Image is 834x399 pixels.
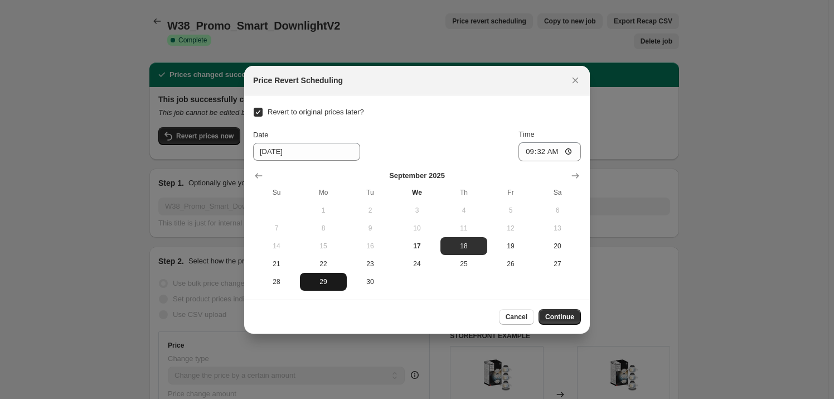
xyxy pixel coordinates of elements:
[445,224,483,233] span: 11
[534,184,581,201] th: Saturday
[258,242,295,251] span: 14
[539,242,576,251] span: 20
[351,259,389,268] span: 23
[539,309,581,325] button: Continue
[394,201,440,219] button: Wednesday September 3 2025
[398,206,436,215] span: 3
[545,313,574,321] span: Continue
[253,237,300,255] button: Sunday September 14 2025
[398,242,436,251] span: 17
[539,224,576,233] span: 13
[258,188,295,197] span: Su
[300,201,347,219] button: Monday September 1 2025
[347,184,394,201] th: Tuesday
[304,188,342,197] span: Mo
[304,259,342,268] span: 22
[394,237,440,255] button: Today Wednesday September 17 2025
[534,237,581,255] button: Saturday September 20 2025
[253,143,360,161] input: 9/17/2025
[251,168,266,184] button: Show previous month, August 2025
[487,184,534,201] th: Friday
[534,219,581,237] button: Saturday September 13 2025
[440,219,487,237] button: Thursday September 11 2025
[347,237,394,255] button: Tuesday September 16 2025
[300,219,347,237] button: Monday September 8 2025
[347,201,394,219] button: Tuesday September 2 2025
[300,273,347,291] button: Monday September 29 2025
[258,259,295,268] span: 21
[398,188,436,197] span: We
[253,273,300,291] button: Sunday September 28 2025
[394,184,440,201] th: Wednesday
[304,206,342,215] span: 1
[440,255,487,273] button: Thursday September 25 2025
[300,255,347,273] button: Monday September 22 2025
[258,277,295,286] span: 28
[487,255,534,273] button: Friday September 26 2025
[568,168,583,184] button: Show next month, October 2025
[253,184,300,201] th: Sunday
[568,73,583,88] button: Close
[398,224,436,233] span: 10
[304,224,342,233] span: 8
[492,242,530,251] span: 19
[506,313,527,321] span: Cancel
[253,255,300,273] button: Sunday September 21 2025
[492,224,530,233] span: 12
[492,259,530,268] span: 26
[300,237,347,255] button: Monday September 15 2025
[347,255,394,273] button: Tuesday September 23 2025
[499,309,534,325] button: Cancel
[492,206,530,215] span: 5
[347,219,394,237] button: Tuesday September 9 2025
[440,237,487,255] button: Thursday September 18 2025
[300,184,347,201] th: Monday
[351,188,389,197] span: Tu
[394,255,440,273] button: Wednesday September 24 2025
[445,188,483,197] span: Th
[445,206,483,215] span: 4
[440,184,487,201] th: Thursday
[351,242,389,251] span: 16
[445,259,483,268] span: 25
[539,206,576,215] span: 6
[253,75,343,86] h2: Price Revert Scheduling
[487,237,534,255] button: Friday September 19 2025
[492,188,530,197] span: Fr
[487,201,534,219] button: Friday September 5 2025
[398,259,436,268] span: 24
[534,201,581,219] button: Saturday September 6 2025
[440,201,487,219] button: Thursday September 4 2025
[351,206,389,215] span: 2
[351,277,389,286] span: 30
[394,219,440,237] button: Wednesday September 10 2025
[253,219,300,237] button: Sunday September 7 2025
[304,242,342,251] span: 15
[518,142,581,161] input: 12:00
[268,108,364,116] span: Revert to original prices later?
[253,131,268,139] span: Date
[445,242,483,251] span: 18
[304,277,342,286] span: 29
[539,188,576,197] span: Sa
[518,130,534,138] span: Time
[258,224,295,233] span: 7
[539,259,576,268] span: 27
[534,255,581,273] button: Saturday September 27 2025
[487,219,534,237] button: Friday September 12 2025
[351,224,389,233] span: 9
[347,273,394,291] button: Tuesday September 30 2025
